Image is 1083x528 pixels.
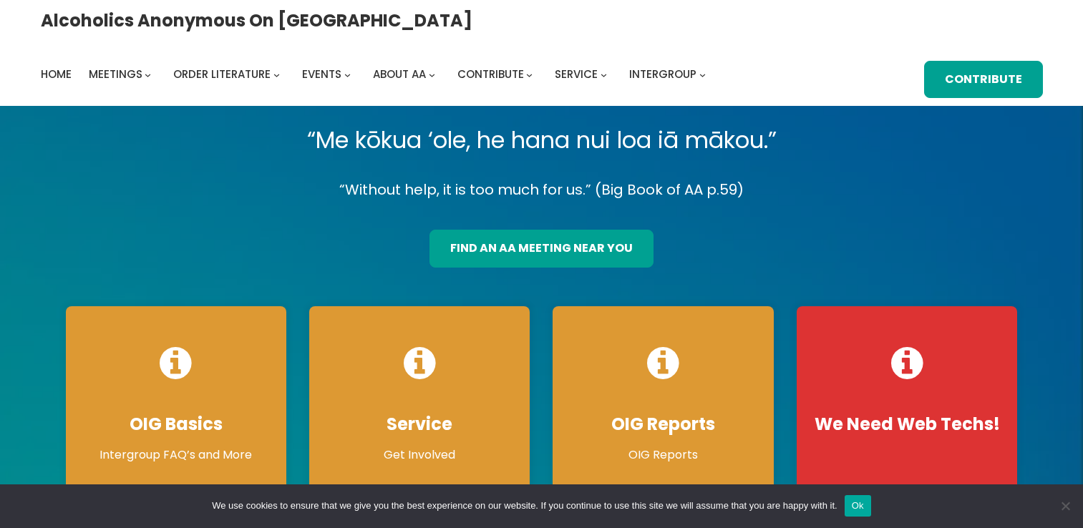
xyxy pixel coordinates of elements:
[1058,499,1072,513] span: No
[373,67,426,82] span: About AA
[302,67,341,82] span: Events
[344,72,351,78] button: Events submenu
[845,495,871,517] button: Ok
[457,64,524,84] a: Contribute
[601,72,607,78] button: Service submenu
[324,446,515,464] p: Get Involved
[145,72,151,78] button: Meetings submenu
[89,67,142,82] span: Meetings
[273,72,280,78] button: Order Literature submenu
[567,446,759,464] p: OIG Reports
[41,64,72,84] a: Home
[41,67,72,82] span: Home
[80,414,272,435] h4: OIG Basics
[89,64,142,84] a: Meetings
[429,230,654,268] a: find an aa meeting near you
[41,5,472,36] a: Alcoholics Anonymous on [GEOGRAPHIC_DATA]
[173,67,271,82] span: Order Literature
[54,120,1029,160] p: “Me kōkua ‘ole, he hana nui loa iā mākou.”
[324,414,515,435] h4: Service
[429,72,435,78] button: About AA submenu
[629,64,696,84] a: Intergroup
[41,64,711,84] nav: Intergroup
[457,67,524,82] span: Contribute
[699,72,706,78] button: Intergroup submenu
[80,446,272,464] p: Intergroup FAQ’s and More
[567,414,759,435] h4: OIG Reports
[629,67,696,82] span: Intergroup
[526,72,533,78] button: Contribute submenu
[373,64,426,84] a: About AA
[924,61,1043,99] a: Contribute
[555,64,598,84] a: Service
[212,499,837,513] span: We use cookies to ensure that we give you the best experience on our website. If you continue to ...
[555,67,598,82] span: Service
[302,64,341,84] a: Events
[54,177,1029,202] p: “Without help, it is too much for us.” (Big Book of AA p.59)
[811,414,1003,435] h4: We Need Web Techs!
